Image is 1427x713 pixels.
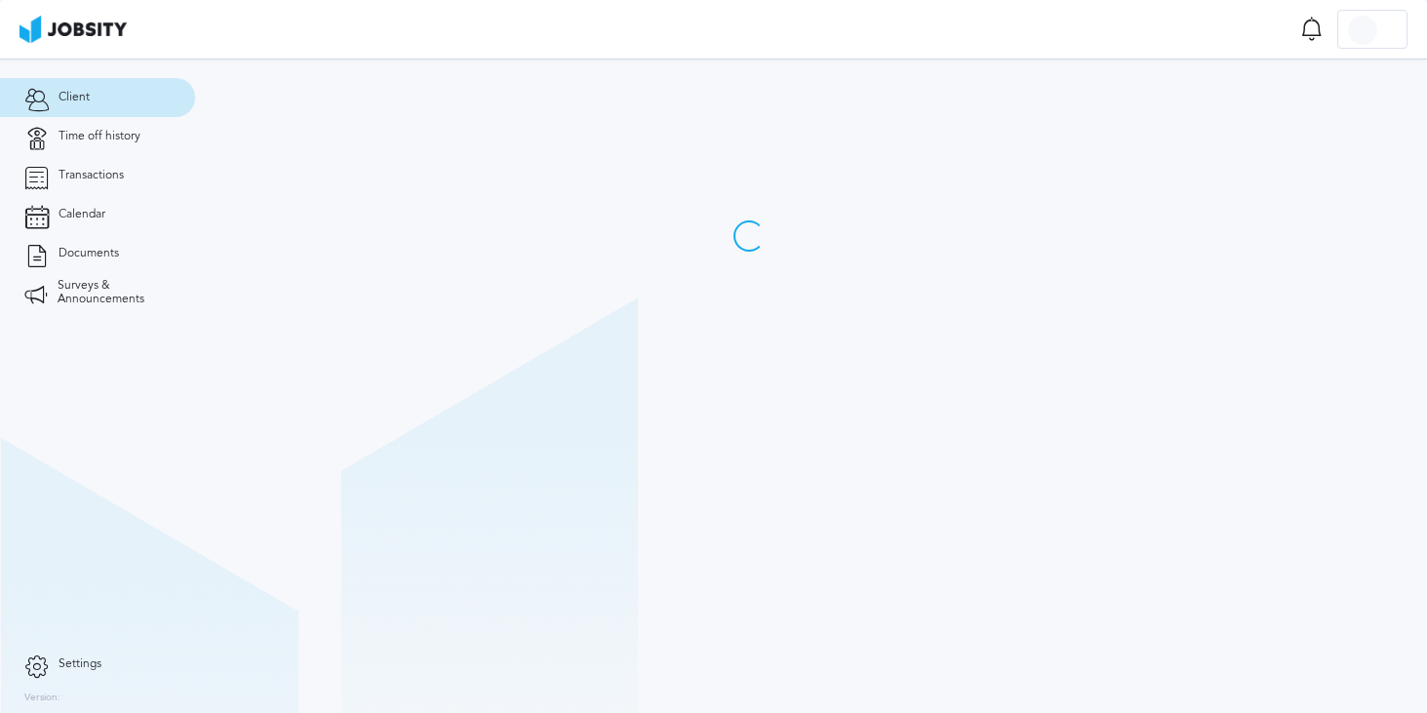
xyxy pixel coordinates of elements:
img: ab4bad089aa723f57921c736e9817d99.png [20,16,127,43]
span: Transactions [59,169,124,182]
span: Documents [59,247,119,260]
span: Settings [59,657,101,671]
span: Time off history [59,130,140,143]
span: Surveys & Announcements [58,279,171,306]
label: Version: [24,693,60,704]
span: Calendar [59,208,105,221]
span: Client [59,91,90,104]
